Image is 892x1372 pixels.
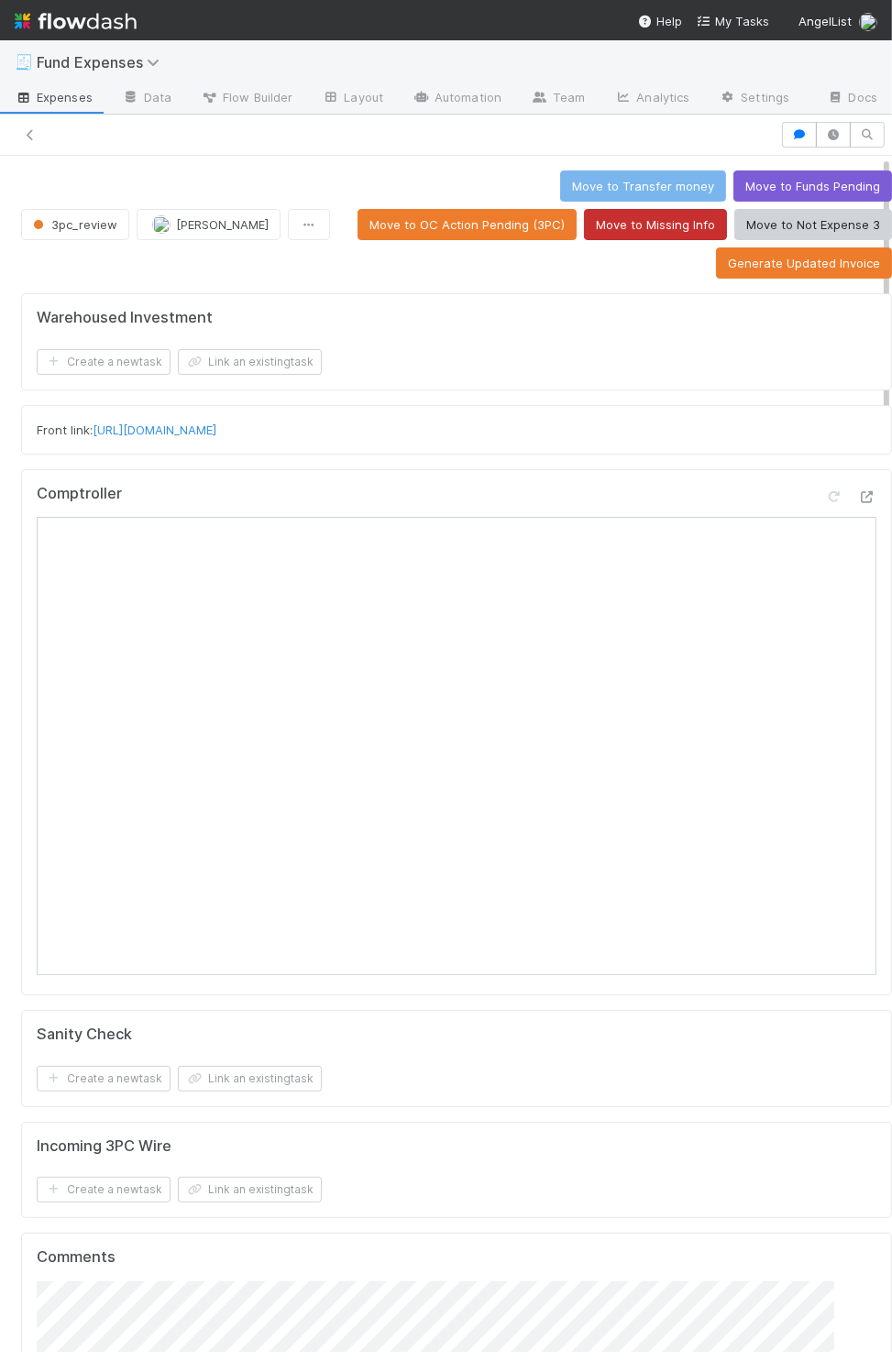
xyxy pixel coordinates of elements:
[638,12,682,30] div: Help
[186,84,307,114] a: Flow Builder
[37,309,213,327] h5: Warehoused Investment
[152,215,171,234] img: avatar_93b89fca-d03a-423a-b274-3dd03f0a621f.png
[37,349,171,375] button: Create a newtask
[21,209,129,240] button: 3pc_review
[697,12,769,30] a: My Tasks
[37,1066,171,1092] button: Create a newtask
[107,84,186,114] a: Data
[178,1066,322,1092] button: Link an existingtask
[37,1177,171,1202] button: Create a newtask
[734,209,892,240] button: Move to Not Expense 3
[398,84,516,114] a: Automation
[37,53,169,71] span: Fund Expenses
[15,88,93,106] span: Expenses
[358,209,577,240] button: Move to OC Action Pending (3PC)
[37,1248,876,1267] h5: Comments
[37,485,122,503] h5: Comptroller
[15,5,137,37] img: logo-inverted-e16ddd16eac7371096b0.svg
[716,247,892,279] button: Generate Updated Invoice
[560,170,726,202] button: Move to Transfer money
[37,1137,171,1156] h5: Incoming 3PC Wire
[859,13,877,31] img: avatar_93b89fca-d03a-423a-b274-3dd03f0a621f.png
[697,14,769,28] span: My Tasks
[584,209,727,240] button: Move to Missing Info
[307,84,398,114] a: Layout
[600,84,704,114] a: Analytics
[37,423,216,437] span: Front link:
[137,209,281,240] button: [PERSON_NAME]
[15,54,33,70] span: 🧾
[201,88,292,106] span: Flow Builder
[704,84,804,114] a: Settings
[516,84,600,114] a: Team
[176,217,269,232] span: [PERSON_NAME]
[798,14,852,28] span: AngelList
[37,1026,132,1044] h5: Sanity Check
[29,217,117,232] span: 3pc_review
[733,170,892,202] button: Move to Funds Pending
[178,349,322,375] button: Link an existingtask
[178,1177,322,1202] button: Link an existingtask
[812,84,892,114] a: Docs
[93,423,216,437] a: [URL][DOMAIN_NAME]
